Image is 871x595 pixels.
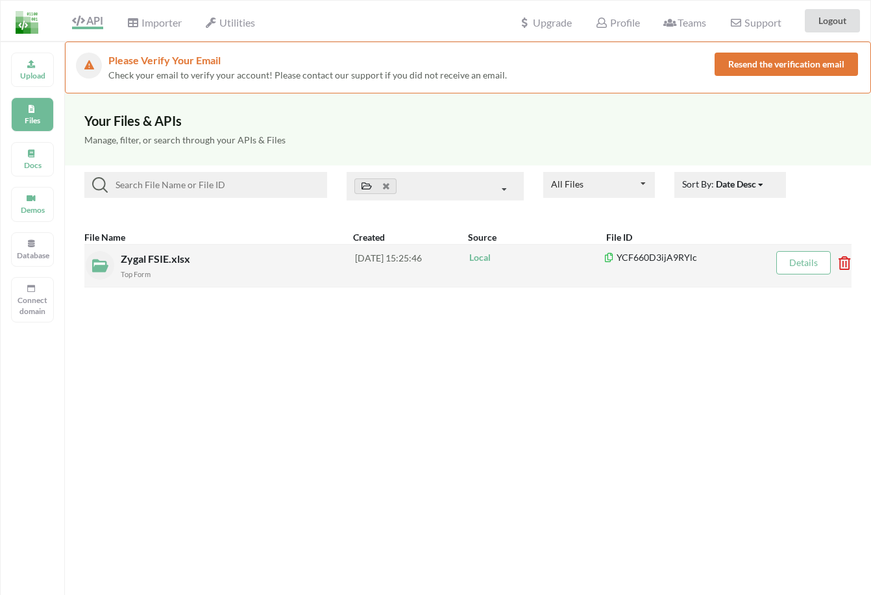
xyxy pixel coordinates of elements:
[205,16,255,29] span: Utilities
[108,69,507,80] span: Check your email to verify your account! Please contact our support if you did not receive an email.
[17,160,48,171] p: Docs
[519,18,572,28] span: Upgrade
[353,232,385,243] b: Created
[108,54,221,66] span: Please Verify Your Email
[17,70,48,81] p: Upload
[84,113,852,128] h3: Your Files & APIs
[595,16,639,29] span: Profile
[17,295,48,317] p: Connect domain
[84,232,125,243] b: File Name
[468,232,497,243] b: Source
[355,251,468,280] div: [DATE] 15:25:46
[121,270,151,278] small: Top Form
[776,251,831,274] button: Details
[805,9,860,32] button: Logout
[469,251,604,264] p: Local
[789,257,818,268] a: Details
[92,177,108,193] img: searchIcon.svg
[716,177,756,191] div: Date Desc
[86,251,108,274] img: localFileIcon.eab6d1cc.svg
[72,14,103,27] span: API
[16,11,38,34] img: LogoIcon.png
[606,232,632,243] b: File ID
[108,177,322,193] input: Search File Name or File ID
[17,250,48,261] p: Database
[17,204,48,215] p: Demos
[682,178,765,189] span: Sort By:
[121,252,193,265] span: Zygal FSIE.xlsx
[84,135,852,146] h5: Manage, filter, or search through your APIs & Files
[604,251,770,264] p: YCF660D3ijA9RYlc
[663,16,706,29] span: Teams
[730,18,781,28] span: Support
[551,180,583,189] div: All Files
[17,115,48,126] p: Files
[127,16,181,29] span: Importer
[715,53,858,76] button: Resend the verification email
